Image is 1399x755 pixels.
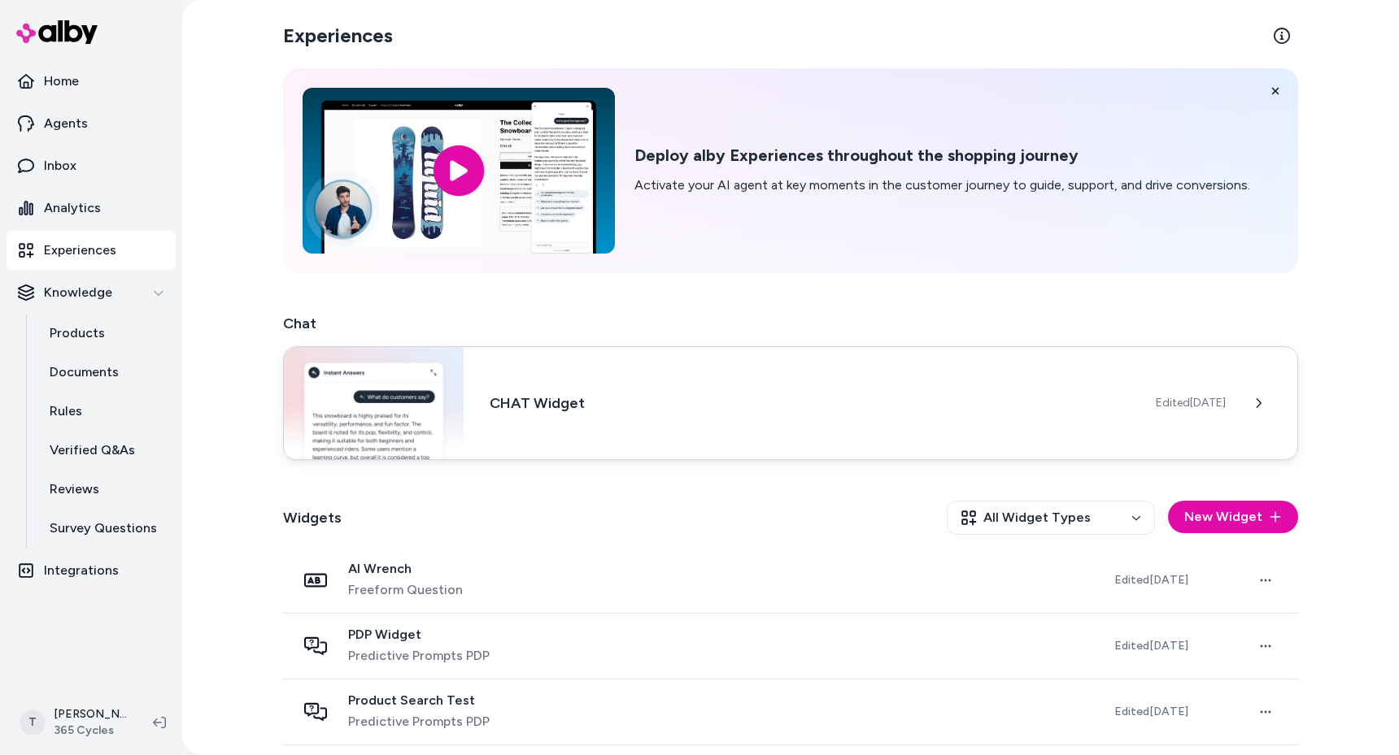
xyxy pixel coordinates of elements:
button: Knowledge [7,273,176,312]
a: Documents [33,353,176,392]
p: Survey Questions [50,519,157,538]
a: Reviews [33,470,176,509]
span: Edited [DATE] [1114,639,1188,653]
p: Experiences [44,241,116,260]
button: All Widget Types [947,501,1155,535]
a: Agents [7,104,176,143]
span: Predictive Prompts PDP [348,712,490,731]
p: Reviews [50,479,99,499]
p: Inbox [44,156,76,176]
a: Verified Q&As [33,431,176,470]
p: Analytics [44,198,101,218]
a: Survey Questions [33,509,176,548]
p: Home [44,72,79,91]
button: T[PERSON_NAME]365 Cycles [10,696,140,748]
img: alby Logo [16,20,98,44]
button: New Widget [1168,501,1298,533]
p: Activate your AI agent at key moments in the customer journey to guide, support, and drive conver... [634,176,1250,195]
span: PDP Widget [348,627,490,643]
span: Edited [DATE] [1114,573,1188,587]
p: [PERSON_NAME] [54,706,127,722]
span: T [20,709,46,735]
p: Products [50,323,105,343]
h2: Experiences [283,23,393,49]
span: Freeform Question [348,580,463,600]
span: Product Search Test [348,692,490,709]
span: Edited [DATE] [1114,705,1188,718]
h2: Chat [283,312,1298,335]
a: Integrations [7,551,176,590]
p: Documents [50,362,119,382]
a: Rules [33,392,176,431]
a: Analytics [7,189,176,228]
h3: CHAT Widget [490,392,1130,414]
a: Home [7,62,176,101]
a: Experiences [7,231,176,270]
img: Chat widget [284,347,464,459]
p: Rules [50,401,82,421]
span: Edited [DATE] [1156,395,1226,411]
h2: Widgets [283,506,342,529]
span: Predictive Prompts PDP [348,646,490,666]
p: Integrations [44,561,119,580]
p: Verified Q&As [50,440,135,460]
h2: Deploy alby Experiences throughout the shopping journey [634,145,1250,166]
p: Knowledge [44,283,112,302]
a: Products [33,314,176,353]
a: Chat widgetCHAT WidgetEdited[DATE] [283,348,1298,462]
a: Inbox [7,146,176,185]
span: 365 Cycles [54,722,127,739]
p: Agents [44,114,88,133]
span: AI Wrench [348,561,463,577]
